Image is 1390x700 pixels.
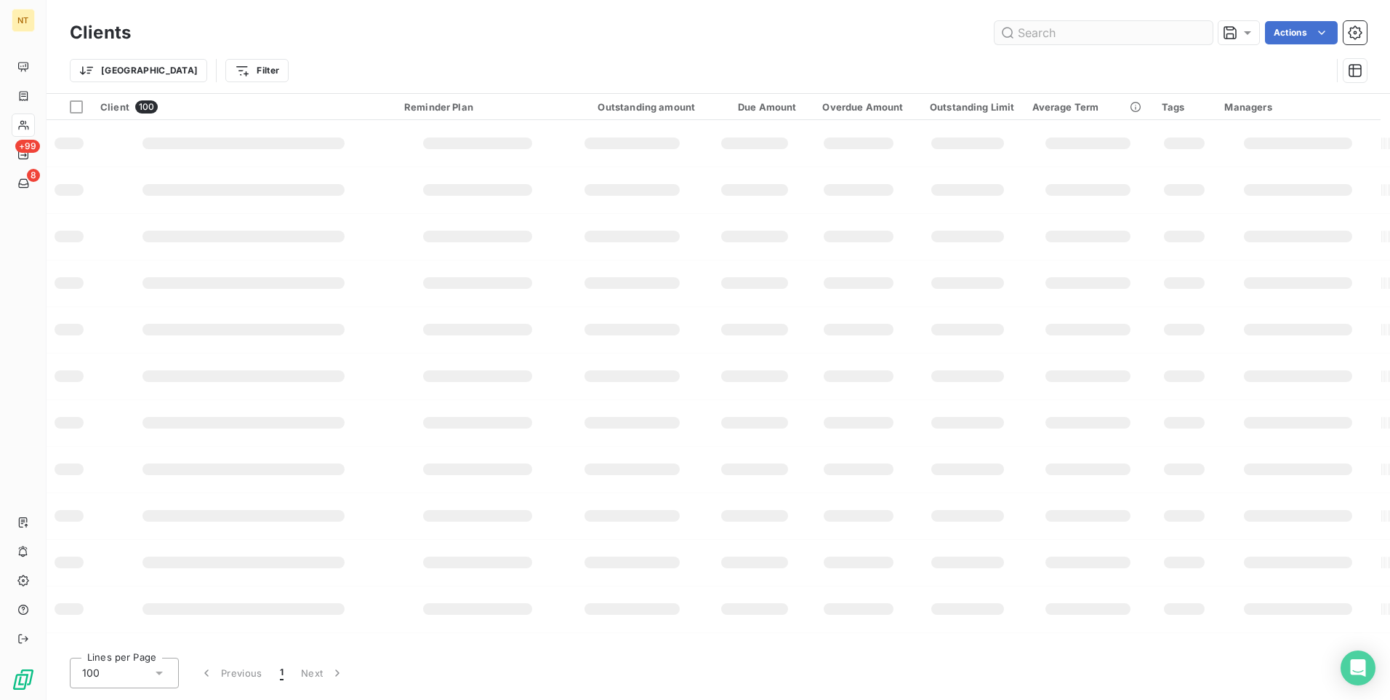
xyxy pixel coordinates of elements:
button: Actions [1265,21,1338,44]
div: Open Intercom Messenger [1341,651,1375,685]
button: Previous [190,658,271,688]
span: Client [100,101,129,113]
div: Tags [1162,101,1208,113]
div: NT [12,9,35,32]
img: Logo LeanPay [12,668,35,691]
div: Outstanding amount [569,101,695,113]
div: Reminder Plan [404,101,551,113]
span: 1 [280,666,284,680]
button: Next [292,658,353,688]
div: Due Amount [712,101,796,113]
div: Managers [1224,101,1371,113]
span: 100 [82,666,100,680]
div: Outstanding Limit [921,101,1015,113]
span: 100 [135,100,158,114]
button: 1 [271,658,292,688]
h3: Clients [70,20,131,46]
div: Overdue Amount [813,101,903,113]
input: Search [995,21,1213,44]
button: Filter [225,59,289,82]
span: 8 [27,169,40,182]
div: Average Term [1032,101,1144,113]
button: [GEOGRAPHIC_DATA] [70,59,207,82]
span: +99 [15,140,40,153]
